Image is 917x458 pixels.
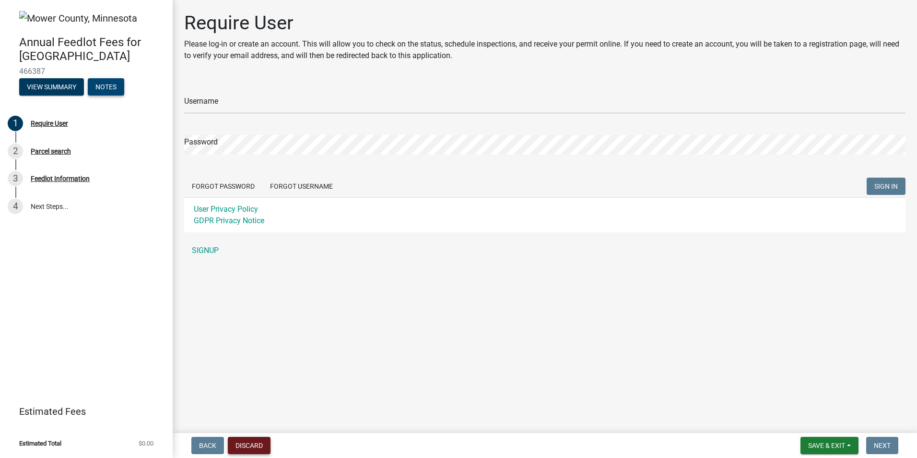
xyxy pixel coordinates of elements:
div: 3 [8,171,23,186]
wm-modal-confirm: Summary [19,84,84,92]
wm-modal-confirm: Notes [88,84,124,92]
span: SIGN IN [874,182,898,190]
a: GDPR Privacy Notice [194,216,264,225]
p: Please log-in or create an account. This will allow you to check on the status, schedule inspecti... [184,38,905,61]
span: 466387 [19,67,153,76]
div: Require User [31,120,68,127]
div: 2 [8,144,23,159]
button: Save & Exit [800,437,858,454]
div: Parcel search [31,148,71,155]
div: Feedlot Information [31,175,90,182]
button: Back [191,437,224,454]
div: 1 [8,116,23,131]
div: 4 [8,199,23,214]
button: Forgot Username [262,178,341,195]
button: Discard [228,437,270,454]
span: Next [874,442,891,449]
a: SIGNUP [184,241,905,260]
a: User Privacy Policy [194,205,258,214]
button: Forgot Password [184,178,262,195]
span: $0.00 [139,440,153,446]
button: View Summary [19,78,84,96]
span: Estimated Total [19,440,61,446]
img: Mower County, Minnesota [19,11,137,25]
a: Estimated Fees [8,402,157,421]
button: Notes [88,78,124,96]
h1: Require User [184,12,905,35]
span: Back [199,442,216,449]
span: Save & Exit [808,442,845,449]
button: Next [866,437,898,454]
h4: Annual Feedlot Fees for [GEOGRAPHIC_DATA] [19,36,165,63]
button: SIGN IN [867,178,905,195]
